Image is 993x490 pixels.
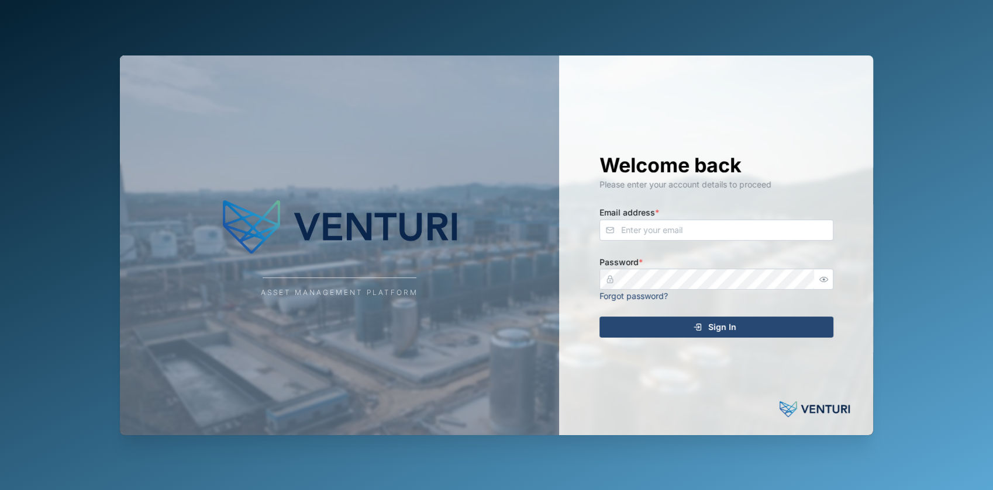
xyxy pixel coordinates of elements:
label: Password [599,256,643,269]
label: Email address [599,206,659,219]
h1: Welcome back [599,152,833,178]
a: Forgot password? [599,291,668,301]
span: Sign In [708,317,736,337]
img: Company Logo [223,192,457,262]
div: Asset Management Platform [261,287,418,298]
div: Please enter your account details to proceed [599,178,833,191]
input: Enter your email [599,220,833,241]
img: Powered by: Venturi [780,398,850,421]
button: Sign In [599,317,833,338]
